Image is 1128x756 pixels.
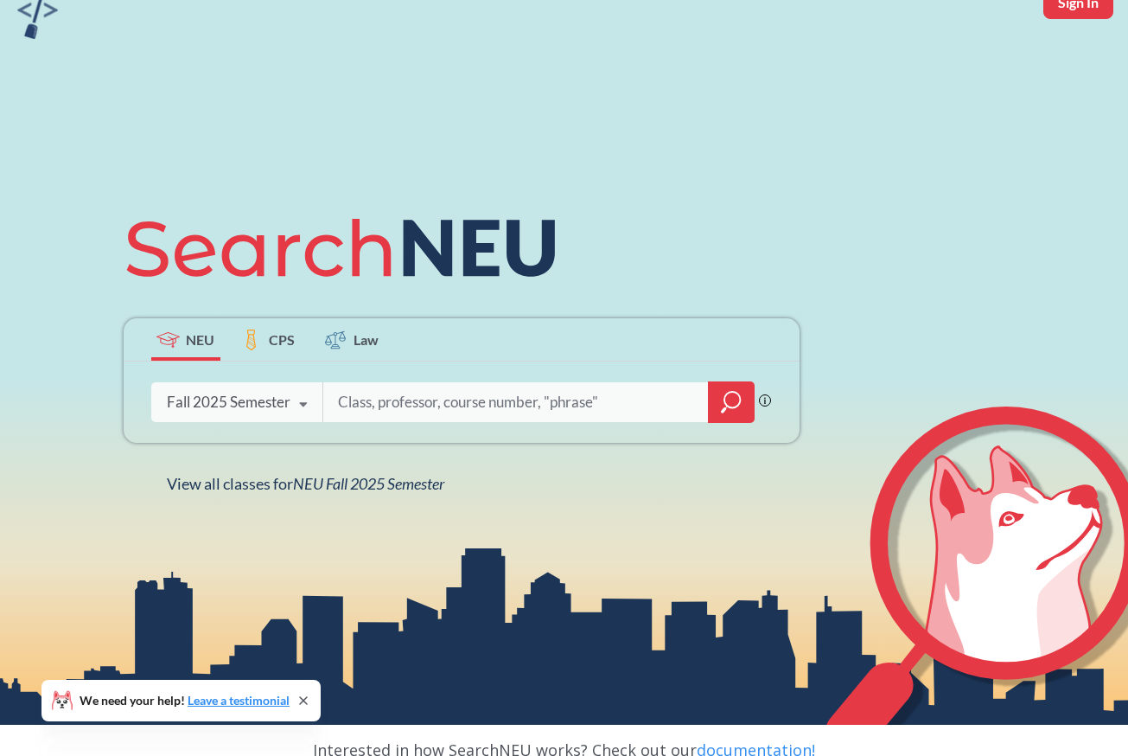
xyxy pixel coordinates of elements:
div: magnifying glass [708,381,755,423]
svg: magnifying glass [721,390,742,414]
span: We need your help! [80,695,290,707]
a: Leave a testimonial [188,693,290,708]
span: View all classes for [167,474,444,493]
span: NEU Fall 2025 Semester [293,474,444,493]
input: Class, professor, course number, "phrase" [336,384,696,420]
span: Law [354,330,379,349]
span: NEU [186,330,214,349]
span: CPS [269,330,295,349]
div: Fall 2025 Semester [167,393,290,412]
